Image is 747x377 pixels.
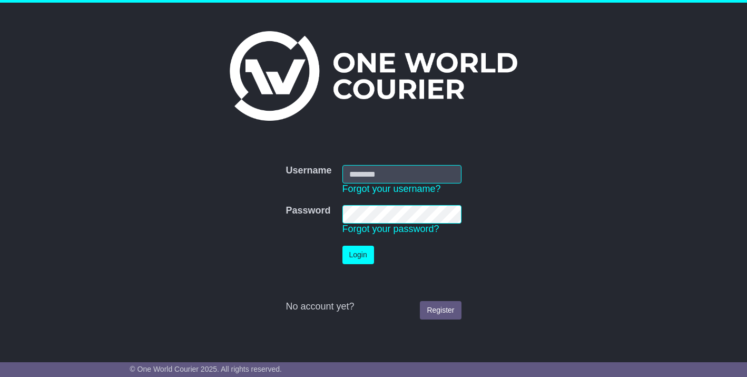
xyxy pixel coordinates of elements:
button: Login [342,246,374,264]
label: Password [286,205,330,217]
a: Forgot your password? [342,224,439,234]
img: One World [230,31,517,121]
a: Forgot your username? [342,183,441,194]
div: No account yet? [286,301,461,313]
a: Register [420,301,461,320]
label: Username [286,165,331,177]
span: © One World Courier 2025. All rights reserved. [130,365,282,373]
